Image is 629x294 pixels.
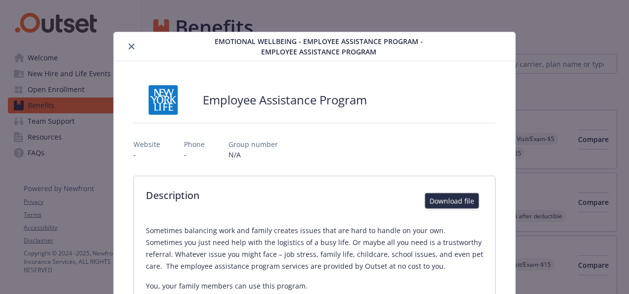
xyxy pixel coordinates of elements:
[203,92,367,108] h2: Employee Assistance Program
[146,188,459,203] p: Description
[134,149,160,160] p: -
[200,36,437,57] span: Emotional Wellbeing - Employee Assistance Program - Employee Assistance Program
[228,139,278,149] p: Group number
[184,149,205,160] p: -
[134,176,495,217] div: Description
[126,41,137,52] button: close
[146,225,483,272] p: Sometimes balancing work and family creates issues that are hard to handle on your own. Sometimes...
[184,139,205,149] p: Phone
[146,280,483,292] p: You, your family members can use this program. ​
[134,85,193,115] img: New York Life Insurance Company
[228,149,278,160] p: N/A
[134,139,160,149] p: Website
